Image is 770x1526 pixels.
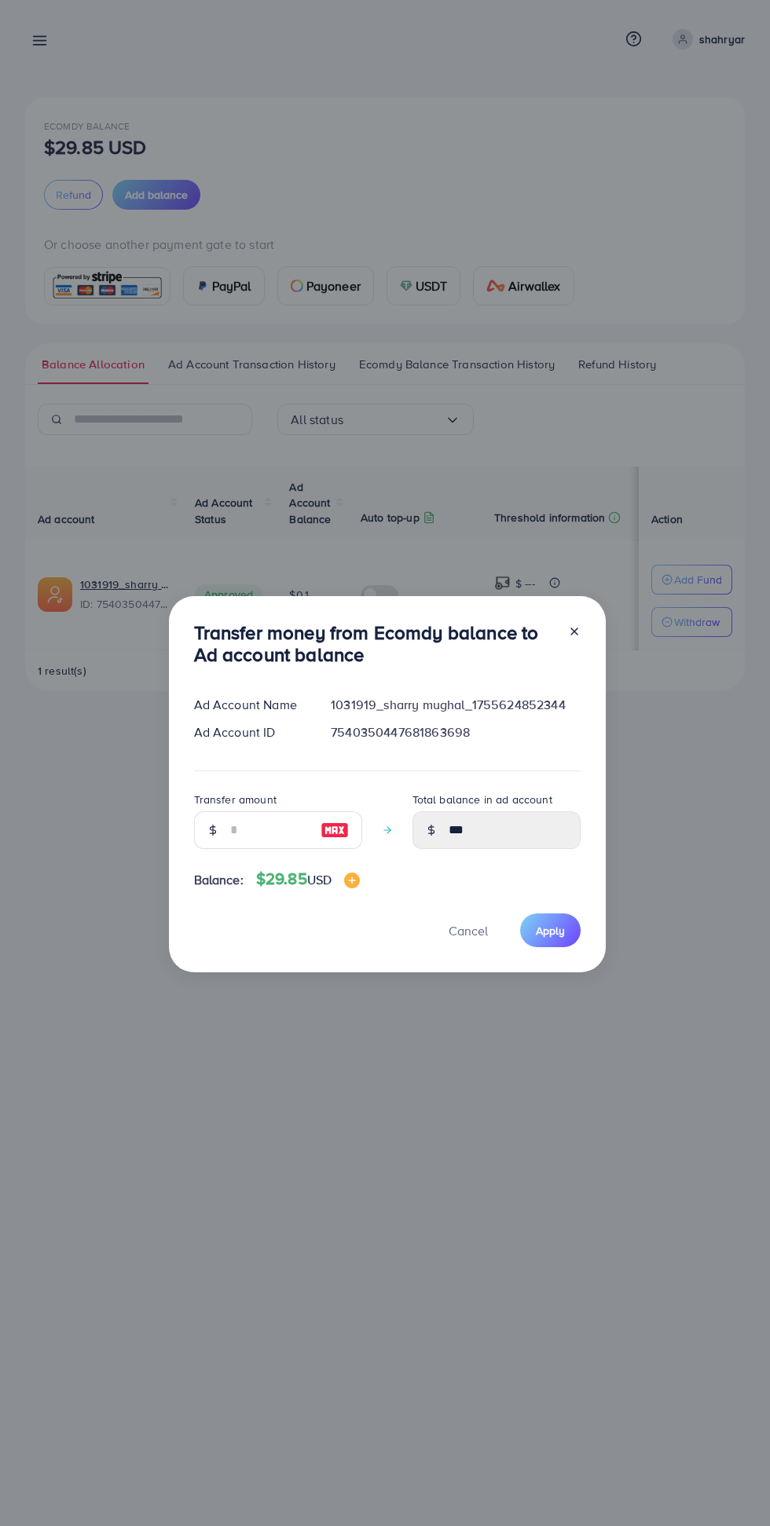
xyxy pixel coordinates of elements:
img: image [321,821,349,840]
label: Transfer amount [194,792,277,807]
span: Cancel [449,922,488,939]
span: Balance: [194,871,244,889]
h3: Transfer money from Ecomdy balance to Ad account balance [194,621,555,667]
h4: $29.85 [256,869,360,889]
span: Apply [536,923,565,939]
div: 1031919_sharry mughal_1755624852344 [318,696,592,714]
div: Ad Account ID [181,723,319,741]
img: image [344,873,360,888]
label: Total balance in ad account [412,792,552,807]
div: Ad Account Name [181,696,319,714]
button: Cancel [429,913,508,947]
div: 7540350447681863698 [318,723,592,741]
button: Apply [520,913,581,947]
span: USD [307,871,332,888]
iframe: Chat [703,1455,758,1514]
